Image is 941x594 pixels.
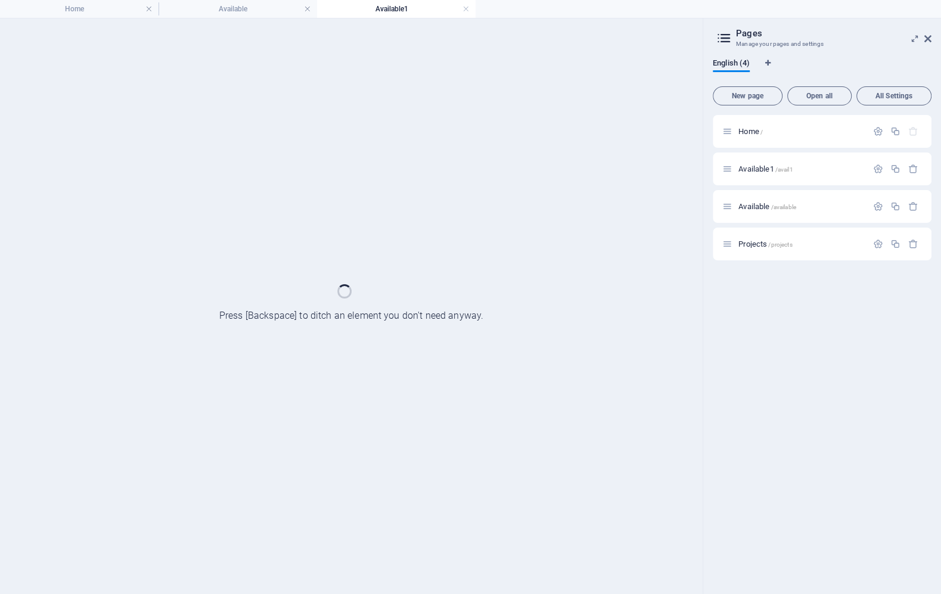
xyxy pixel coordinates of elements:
[873,126,883,136] div: Settings
[873,164,883,174] div: Settings
[856,86,931,105] button: All Settings
[908,239,918,249] div: Remove
[736,28,931,39] h2: Pages
[890,164,900,174] div: Duplicate
[908,201,918,212] div: Remove
[713,59,931,82] div: Language Tabs
[738,240,792,248] span: Click to open page
[793,92,846,99] span: Open all
[738,202,796,211] span: Click to open page
[736,39,908,49] h3: Manage your pages and settings
[890,239,900,249] div: Duplicate
[862,92,926,99] span: All Settings
[738,127,763,136] span: Click to open page
[735,203,867,210] div: Available/available
[735,127,867,135] div: Home/
[760,129,763,135] span: /
[735,165,867,173] div: Available1/avail1
[873,201,883,212] div: Settings
[908,126,918,136] div: The startpage cannot be deleted
[787,86,852,105] button: Open all
[718,92,777,99] span: New page
[890,126,900,136] div: Duplicate
[771,204,796,210] span: /available
[738,164,793,173] span: Available1
[735,240,867,248] div: Projects/projects
[713,86,782,105] button: New page
[873,239,883,249] div: Settings
[775,166,793,173] span: /avail1
[890,201,900,212] div: Duplicate
[317,2,476,15] h4: Available1
[713,56,750,73] span: English (4)
[908,164,918,174] div: Remove
[768,241,792,248] span: /projects
[159,2,317,15] h4: Available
